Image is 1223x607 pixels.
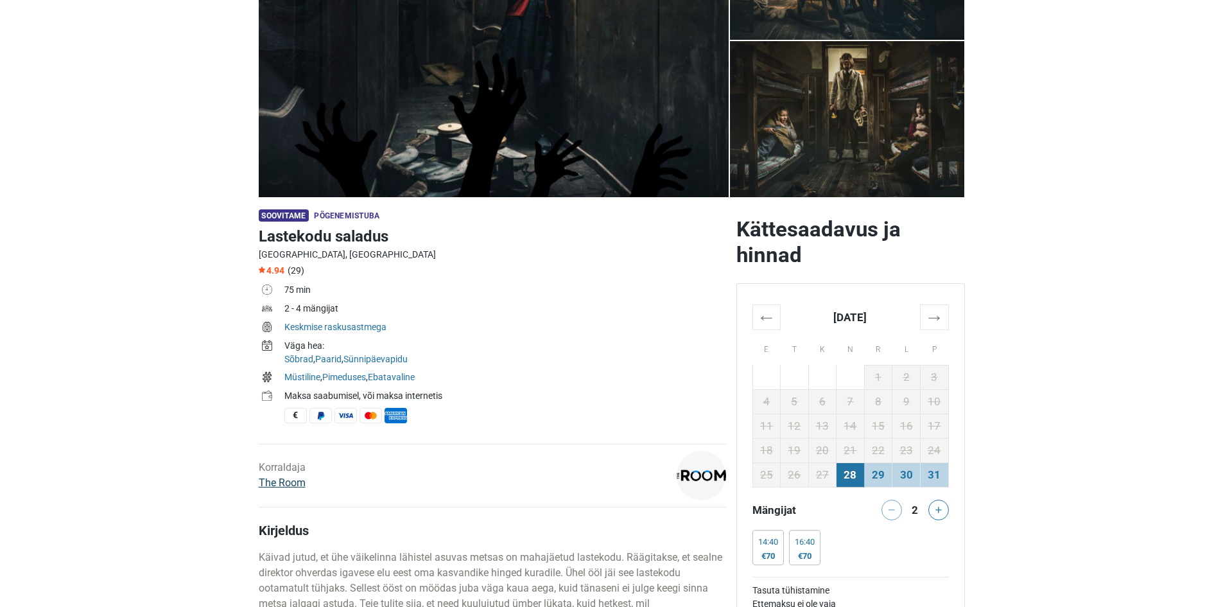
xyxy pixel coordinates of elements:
td: 30 [892,462,921,487]
td: 26 [781,462,809,487]
span: MasterCard [360,408,382,423]
th: L [892,330,921,365]
a: Keskmise raskusastmega [284,322,386,332]
span: Põgenemistuba [314,211,379,220]
td: 9 [892,389,921,414]
div: 2 [907,500,923,518]
td: 12 [781,414,809,438]
span: American Express [385,408,407,423]
th: N [837,330,865,365]
span: 4.94 [259,265,284,276]
div: 14:40 [758,537,778,547]
th: T [781,330,809,365]
img: Lastekodu saladus photo 5 [730,41,965,197]
td: 2 - 4 mängijat [284,301,726,319]
a: Ebatavaline [368,372,415,382]
th: ← [752,304,781,330]
div: €70 [795,551,815,561]
td: 29 [864,462,892,487]
td: 24 [920,438,948,462]
td: 23 [892,438,921,462]
span: PayPal [309,408,332,423]
h4: Kirjeldus [259,523,726,538]
th: K [808,330,837,365]
td: 75 min [284,282,726,301]
div: Korraldaja [259,460,306,491]
td: 2 [892,365,921,389]
td: 1 [864,365,892,389]
a: The Room [259,477,306,489]
th: E [752,330,781,365]
img: Star [259,267,265,273]
td: 11 [752,414,781,438]
td: 3 [920,365,948,389]
td: 5 [781,389,809,414]
div: [GEOGRAPHIC_DATA], [GEOGRAPHIC_DATA] [259,248,726,261]
td: 22 [864,438,892,462]
th: [DATE] [781,304,921,330]
a: Paarid [315,354,342,364]
td: 31 [920,462,948,487]
td: 19 [781,438,809,462]
img: 1c9ac0159c94d8d0l.png [677,451,726,500]
div: €70 [758,551,778,561]
td: Tasuta tühistamine [752,584,949,597]
td: 7 [837,389,865,414]
h2: Kättesaadavus ja hinnad [736,216,965,268]
a: Müstiline [284,372,320,382]
td: 13 [808,414,837,438]
span: Visa [334,408,357,423]
td: 18 [752,438,781,462]
a: Lastekodu saladus photo 4 [730,41,965,197]
span: Sularaha [284,408,307,423]
td: 21 [837,438,865,462]
td: 4 [752,389,781,414]
td: 20 [808,438,837,462]
td: 6 [808,389,837,414]
h1: Lastekodu saladus [259,225,726,248]
th: R [864,330,892,365]
td: 25 [752,462,781,487]
div: Väga hea: [284,339,726,353]
div: 16:40 [795,537,815,547]
span: (29) [288,265,304,276]
td: 15 [864,414,892,438]
th: P [920,330,948,365]
td: 14 [837,414,865,438]
td: , , [284,338,726,369]
td: 8 [864,389,892,414]
div: Mängijat [747,500,851,520]
div: Maksa saabumisel, või maksa internetis [284,389,726,403]
th: → [920,304,948,330]
td: 27 [808,462,837,487]
a: Sünnipäevapidu [343,354,408,364]
span: Soovitame [259,209,309,222]
td: 10 [920,389,948,414]
a: Sõbrad [284,354,313,364]
a: Pimeduses [322,372,366,382]
td: 17 [920,414,948,438]
td: 28 [837,462,865,487]
td: 16 [892,414,921,438]
td: , , [284,369,726,388]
